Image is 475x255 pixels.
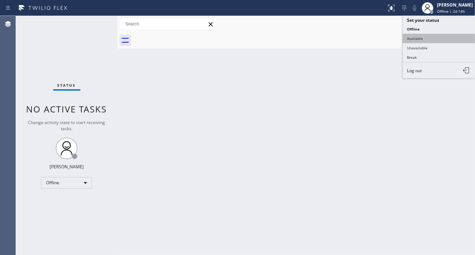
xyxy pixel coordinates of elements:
input: Search [120,18,217,30]
span: Offline | 2d 14h [437,9,465,14]
div: [PERSON_NAME] [50,164,84,170]
button: Mute [409,3,420,13]
div: [PERSON_NAME] [437,2,473,8]
span: Status [58,83,76,88]
span: Change activity state to start receiving tasks. [28,119,105,132]
div: Offline [41,177,92,189]
span: No active tasks [26,103,107,115]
